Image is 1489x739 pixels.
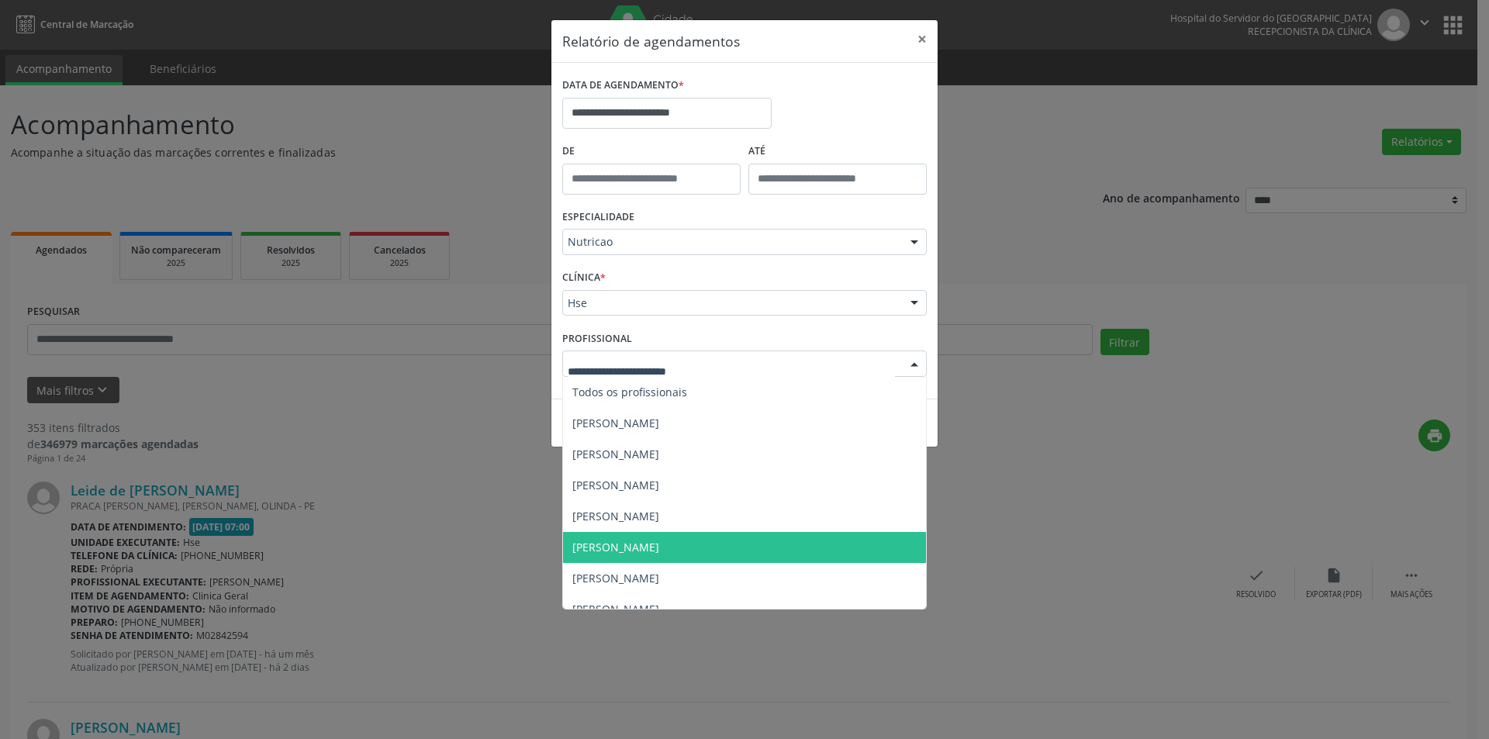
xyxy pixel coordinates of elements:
[748,140,927,164] label: ATÉ
[562,74,684,98] label: DATA DE AGENDAMENTO
[562,326,632,351] label: PROFISSIONAL
[568,234,895,250] span: Nutricao
[562,266,606,290] label: CLÍNICA
[572,571,659,585] span: [PERSON_NAME]
[562,140,741,164] label: De
[572,447,659,461] span: [PERSON_NAME]
[562,31,740,51] h5: Relatório de agendamentos
[562,205,634,230] label: ESPECIALIDADE
[572,509,659,523] span: [PERSON_NAME]
[568,295,895,311] span: Hse
[572,540,659,554] span: [PERSON_NAME]
[907,20,938,58] button: Close
[572,478,659,492] span: [PERSON_NAME]
[572,385,687,399] span: Todos os profissionais
[572,416,659,430] span: [PERSON_NAME]
[572,602,659,616] span: [PERSON_NAME]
